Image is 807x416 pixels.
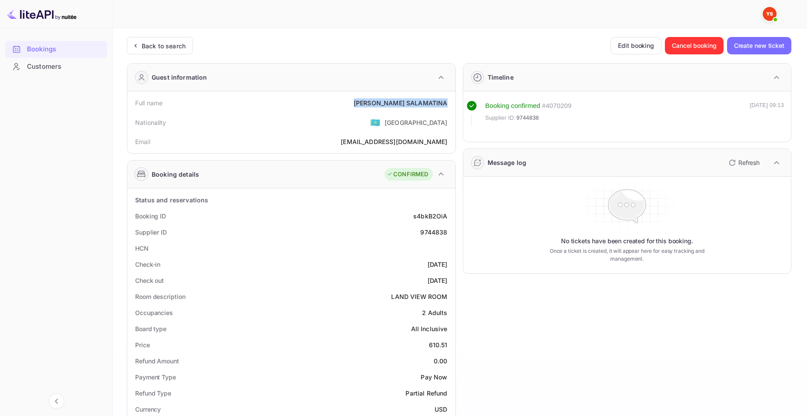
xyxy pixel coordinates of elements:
[422,308,447,317] div: 2 Adults
[391,292,447,301] div: LAND VIEW ROOM
[135,405,161,414] div: Currency
[135,98,163,107] div: Full name
[516,114,539,122] span: 9744838
[542,101,571,111] div: # 4070209
[135,137,150,146] div: Email
[135,260,160,269] div: Check-in
[135,244,149,253] div: HCN
[724,156,763,170] button: Refresh
[142,41,186,50] div: Back to search
[49,393,64,409] button: Collapse navigation
[135,356,179,366] div: Refund Amount
[135,211,166,221] div: Booking ID
[135,276,164,285] div: Check out
[5,58,107,75] div: Customers
[539,247,715,263] p: Once a ticket is created, it will appear here for easy tracking and management.
[27,44,103,54] div: Bookings
[434,356,448,366] div: 0.00
[428,276,448,285] div: [DATE]
[354,98,448,107] div: [PERSON_NAME] SALAMATINA
[341,137,447,146] div: [EMAIL_ADDRESS][DOMAIN_NAME]
[485,114,516,122] span: Supplier ID:
[727,37,791,54] button: Create new ticket
[5,58,107,74] a: Customers
[561,237,693,245] p: No tickets have been created for this booking.
[135,340,150,349] div: Price
[421,372,447,382] div: Pay Now
[611,37,661,54] button: Edit booking
[750,101,784,126] div: [DATE] 09:13
[135,372,176,382] div: Payment Type
[135,195,208,205] div: Status and reservations
[152,73,207,82] div: Guest information
[763,7,777,21] img: Yandex Support
[485,101,541,111] div: Booking confirmed
[135,308,173,317] div: Occupancies
[405,389,447,398] div: Partial Refund
[488,73,514,82] div: Timeline
[665,37,724,54] button: Cancel booking
[488,158,527,167] div: Message log
[411,324,448,333] div: All Inclusive
[370,114,380,130] span: United States
[413,211,447,221] div: s4bkB2OiA
[428,260,448,269] div: [DATE]
[135,228,167,237] div: Supplier ID
[27,62,103,72] div: Customers
[5,41,107,57] a: Bookings
[387,170,428,179] div: CONFIRMED
[7,7,76,21] img: LiteAPI logo
[385,118,448,127] div: [GEOGRAPHIC_DATA]
[135,292,185,301] div: Room description
[429,340,448,349] div: 610.51
[420,228,447,237] div: 9744838
[435,405,447,414] div: USD
[152,170,199,179] div: Booking details
[135,389,171,398] div: Refund Type
[5,41,107,58] div: Bookings
[135,118,166,127] div: Nationality
[135,324,166,333] div: Board type
[738,158,760,167] p: Refresh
